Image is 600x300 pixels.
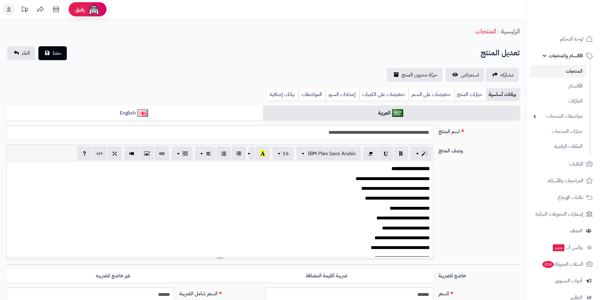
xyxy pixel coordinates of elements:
a: خيارات المنتجات [530,125,586,138]
button: حفظ [38,46,67,60]
span: طلبات الإرجاع [558,193,583,202]
h2: تعديل المنتج [481,47,520,59]
a: مواصفات المنتجات [530,110,586,123]
a: طلبات الإرجاع [530,190,596,205]
a: المراجعات والأسئلة [530,173,596,188]
img: ai-face.png [88,3,100,16]
a: تخفيضات على الكميات [359,88,409,101]
a: English [6,105,263,121]
label: خاضع للضريبة [436,269,522,280]
a: تحديثات المنصة [17,3,32,17]
span: إشعارات التحويلات البنكية [535,210,583,218]
a: المواصفات [299,88,326,101]
label: السعر شامل الضريبة [177,287,263,297]
span: جديد [553,244,564,251]
a: العربية [263,105,520,121]
label: ضريبة القيمة المضافة [220,269,433,282]
a: الغاء [7,46,35,60]
a: الطلبات [530,156,596,172]
a: الملفات الرقمية [530,140,586,153]
a: خيارات المنتج [454,88,486,101]
a: إشعارات التحويلات البنكية [530,207,596,222]
button: 16 [272,147,294,161]
img: English [137,109,148,117]
a: تخفيضات على السعر [409,88,454,101]
label: السعر [436,287,522,297]
span: استعراض [461,71,479,79]
span: IBM Plex Sans Arabic [308,150,356,157]
a: وآتس آبجديد [530,240,596,255]
a: حركة مخزون المنتج [387,68,443,82]
a: استعراض [446,68,484,82]
span: رفيق [75,6,85,13]
label: اسم المنتج [436,125,522,135]
span: حفظ [52,49,62,57]
span: حركة مخزون المنتج [402,71,437,79]
a: الرئيسية [501,26,520,36]
img: العربية [392,109,403,117]
a: بيانات إضافية [267,88,299,101]
span: 314 [542,261,554,268]
span: الغاء [22,49,30,57]
span: لوحة التحكم [560,35,583,43]
span: مشاركه [500,71,514,79]
a: بيانات أساسية [486,88,520,101]
span: وآتس آب [552,243,582,252]
span: العملاء [570,226,582,235]
a: السلات المتروكة314 [530,257,596,272]
a: العملاء [530,223,596,238]
a: الماركات [530,94,586,108]
label: وصف المنتج [436,144,522,155]
span: أدوات التسويق [555,276,582,285]
span: 16 [283,150,289,157]
label: غير خاضع للضريبه [6,269,220,282]
a: المنتجات [475,26,496,36]
span: الطلبات [569,160,583,168]
a: الأقسام [530,79,586,93]
a: أدوات التسويق [530,273,596,288]
a: لوحة التحكم [530,31,596,47]
a: مشاركه [486,68,519,82]
span: الأقسام والمنتجات [549,51,583,60]
a: المنتجات [530,65,586,78]
span: المراجعات والأسئلة [548,176,583,185]
span: السلات المتروكة [542,260,583,269]
button: IBM Plex Sans Arabic [296,147,361,161]
img: logo-2.png [557,5,594,18]
a: إعدادات السيو [326,88,359,101]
